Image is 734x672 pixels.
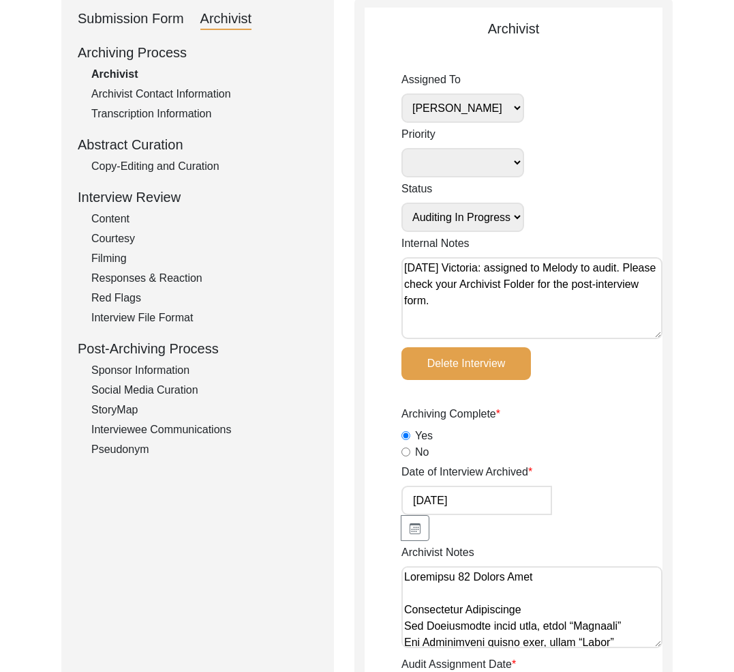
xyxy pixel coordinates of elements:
[91,270,318,287] div: Responses & Reaction
[401,464,532,480] label: Date of Interview Archived
[91,382,318,398] div: Social Media Curation
[78,8,184,30] div: Submission Form
[401,544,474,561] label: Archivist Notes
[91,290,318,306] div: Red Flags
[91,362,318,379] div: Sponsor Information
[91,158,318,175] div: Copy-Editing and Curation
[91,422,318,438] div: Interviewee Communications
[401,486,552,515] input: MM/DD/YYYY
[78,338,318,359] div: Post-Archiving Process
[365,18,662,39] div: Archivist
[91,66,318,83] div: Archivist
[91,310,318,326] div: Interview File Format
[78,42,318,63] div: Archiving Process
[91,402,318,418] div: StoryMap
[401,235,470,252] label: Internal Notes
[91,211,318,227] div: Content
[200,8,252,30] div: Archivist
[91,86,318,102] div: Archivist Contact Information
[91,106,318,122] div: Transcription Information
[78,134,318,155] div: Abstract Curation
[401,72,524,88] label: Assigned To
[91,441,318,458] div: Pseudonym
[91,231,318,247] div: Courtesy
[401,347,531,380] button: Delete Interview
[415,428,433,444] label: Yes
[401,406,500,422] label: Archiving Complete
[401,126,524,143] label: Priority
[91,250,318,267] div: Filming
[78,187,318,207] div: Interview Review
[415,444,429,461] label: No
[401,181,524,197] label: Status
